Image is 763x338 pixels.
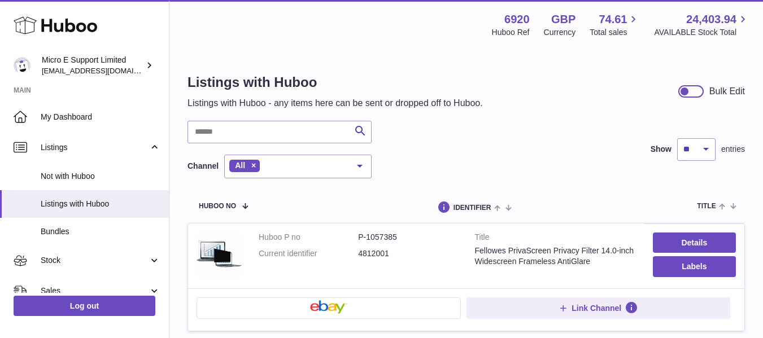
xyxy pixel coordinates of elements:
a: Details [653,232,736,253]
div: Currency [544,27,576,38]
label: Show [651,144,672,155]
span: Link Channel [572,303,621,313]
span: All [235,161,245,170]
div: Huboo Ref [492,27,530,38]
a: Log out [14,296,155,316]
a: 74.61 Total sales [590,12,640,38]
img: contact@micropcsupport.com [14,57,30,74]
span: Stock [41,255,149,266]
dt: Huboo P no [259,232,358,243]
dd: 4812001 [358,248,457,259]
span: Total sales [590,27,640,38]
dt: Current identifier [259,248,358,259]
div: Bulk Edit [709,85,745,98]
strong: GBP [551,12,575,27]
span: AVAILABLE Stock Total [654,27,749,38]
span: identifier [454,204,491,212]
strong: 6920 [504,12,530,27]
span: Huboo no [199,203,236,210]
span: 24,403.94 [686,12,736,27]
span: entries [721,144,745,155]
span: 74.61 [599,12,627,27]
button: Labels [653,256,736,276]
label: Channel [188,161,219,172]
button: Link Channel [466,297,731,319]
a: 24,403.94 AVAILABLE Stock Total [654,12,749,38]
span: [EMAIL_ADDRESS][DOMAIN_NAME] [42,66,166,75]
h1: Listings with Huboo [188,73,483,91]
span: Bundles [41,226,160,237]
span: Listings with Huboo [41,199,160,209]
span: title [697,203,716,210]
dd: P-1057385 [358,232,457,243]
div: Micro E Support Limited [42,55,143,76]
img: ebay-small.png [310,300,347,314]
span: My Dashboard [41,112,160,122]
p: Listings with Huboo - any items here can be sent or dropped off to Huboo. [188,97,483,109]
span: Not with Huboo [41,171,160,182]
span: Listings [41,142,149,153]
strong: Title [475,232,636,245]
span: Sales [41,286,149,296]
img: Fellowes PrivaScreen Privacy Filter 14.0-inch Widescreen Frameless AntiGlare [197,232,242,277]
div: Fellowes PrivaScreen Privacy Filter 14.0-inch Widescreen Frameless AntiGlare [475,245,636,267]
